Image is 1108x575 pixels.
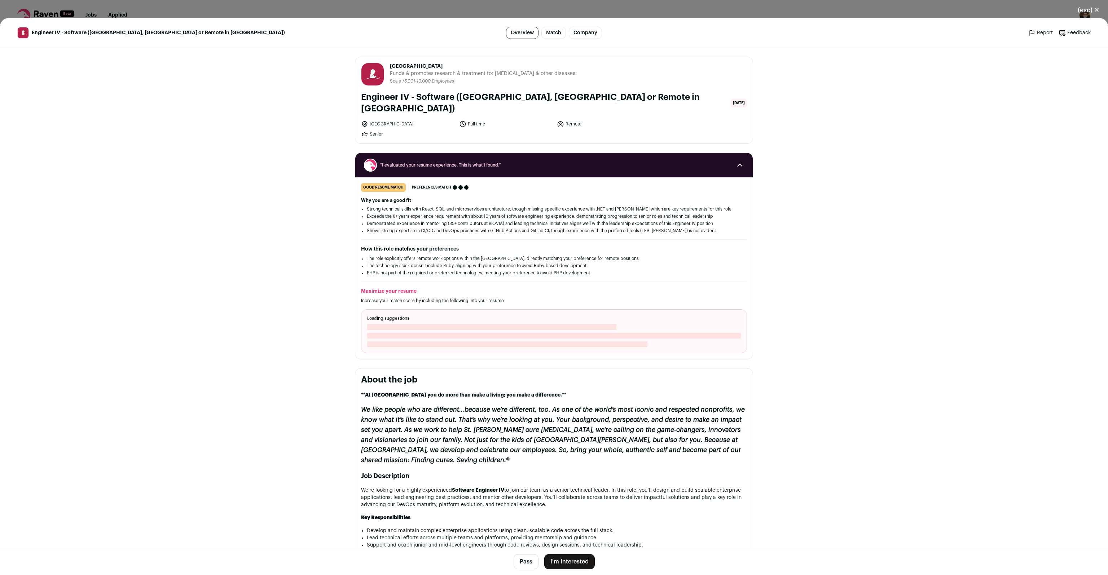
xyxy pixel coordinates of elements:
[390,79,403,84] li: Scale
[506,27,538,39] a: Overview
[1059,29,1091,36] a: Feedback
[367,527,747,534] li: Develop and maintain complex enterprise applications using clean, scalable code across the full s...
[32,29,285,36] span: Engineer IV - Software ([GEOGRAPHIC_DATA], [GEOGRAPHIC_DATA] or Remote in [GEOGRAPHIC_DATA])
[404,79,454,83] span: 5,001-10,000 Employees
[367,221,741,226] li: Demonstrated experience in mentoring (35+ contributors at BIOVIA) and leading technical initiativ...
[367,256,741,261] li: The role explicitly offers remote work options within the [GEOGRAPHIC_DATA], directly matching yo...
[361,183,406,192] div: good resume match
[367,206,741,212] li: Strong technical skills with React, SQL, and microservices architecture, though missing specific ...
[403,79,454,84] li: /
[452,488,504,493] strong: Software Engineer IV
[361,92,728,115] h1: Engineer IV - Software ([GEOGRAPHIC_DATA], [GEOGRAPHIC_DATA] or Remote in [GEOGRAPHIC_DATA])
[412,184,451,191] span: Preferences match
[18,27,28,38] img: 7d4def7828526b2617f0c37ff617b609d81251edcdb69fc15842c9e377778e62.jpg
[380,162,728,168] span: “I evaluated your resume experience. This is what I found.”
[361,406,745,463] em: We like people who are different…because we’re different, too. As one of the world’s most iconic ...
[361,487,747,508] p: We’re looking for a highly experienced to join our team as a senior technical leader. In this rol...
[367,263,741,269] li: The technology stack doesn't include Ruby, aligning with your preference to avoid Ruby-based deve...
[367,270,741,276] li: PHP is not part of the required or preferred technologies, meeting your preference to avoid PHP d...
[361,374,747,386] h2: About the job
[1069,2,1108,18] button: Close modal
[544,554,595,569] button: I'm Interested
[361,120,455,128] li: [GEOGRAPHIC_DATA]
[390,63,577,70] span: [GEOGRAPHIC_DATA]
[361,515,410,520] strong: Key Responsibilities
[390,70,577,77] span: Funds & promotes research & treatment for [MEDICAL_DATA] & other diseases.
[361,471,747,481] h2: Job Description
[361,288,747,295] h2: Maximize your resume
[514,554,538,569] button: Pass
[361,298,747,304] p: Increase your match score by including the following into your resume
[459,120,553,128] li: Full time
[361,246,747,253] h2: How this role matches your preferences
[361,198,747,203] h2: Why you are a good fit
[367,534,747,541] li: Lead technical efforts across multiple teams and platforms, providing mentorship and guidance.
[361,63,384,85] img: 7d4def7828526b2617f0c37ff617b609d81251edcdb69fc15842c9e377778e62.jpg
[367,213,741,219] li: Exceeds the 8+ years experience requirement with about 10 years of software engineering experienc...
[367,228,741,234] li: Shows strong expertise in CI/CD and DevOps practices with GitHub Actions and GitLab CI, though ex...
[541,27,566,39] a: Match
[361,309,747,353] div: Loading suggestions
[557,120,651,128] li: Remote
[367,541,747,549] li: Support and coach junior and mid-level engineers through code reviews, design sessions, and techn...
[361,393,562,398] strong: **At [GEOGRAPHIC_DATA] you do more than make a living; you make a difference.
[569,27,602,39] a: Company
[361,131,455,138] li: Senior
[731,99,747,107] span: [DATE]
[1028,29,1053,36] a: Report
